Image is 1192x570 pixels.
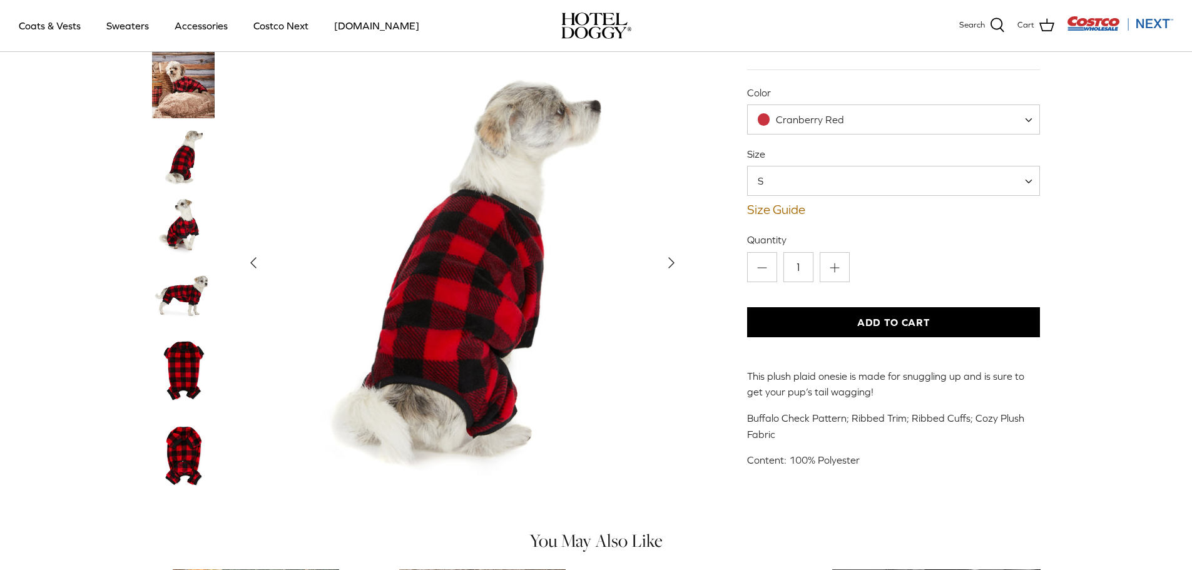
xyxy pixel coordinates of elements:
h4: You May Also Like [152,531,1041,551]
span: S [747,166,1041,196]
span: Cart [1017,19,1034,32]
a: Thumbnail Link [152,415,215,494]
a: Costco Next [242,4,320,47]
span: Search [959,19,985,32]
a: Accessories [163,4,239,47]
input: Quantity [783,252,813,282]
span: Cranberry Red [748,113,869,126]
a: Show Gallery [240,40,685,486]
a: Cart [1017,18,1054,34]
p: Buffalo Check Pattern; Ribbed Trim; Ribbed Cuffs; Cozy Plush Fabric [747,410,1041,442]
span: Cranberry Red [747,104,1041,135]
span: Cranberry Red [776,114,844,125]
p: Content: 100% Polyester [747,452,1041,469]
a: Thumbnail Link [152,193,215,256]
a: Thumbnail Link [152,331,215,409]
a: Size Guide [747,202,1041,217]
label: Size [747,147,1041,161]
a: Thumbnail Link [152,125,215,187]
button: Next [658,249,685,277]
span: S [748,174,788,188]
a: Search [959,18,1005,34]
img: hoteldoggycom [561,13,631,39]
label: Quantity [747,233,1041,247]
label: Color [747,86,1041,99]
a: [DOMAIN_NAME] [323,4,430,47]
img: Costco Next [1067,16,1173,31]
a: Coats & Vests [8,4,92,47]
a: Thumbnail Link [152,262,215,325]
a: Visit Costco Next [1067,24,1173,33]
a: Thumbnail Link [152,40,215,118]
button: Add to Cart [747,307,1041,337]
p: This plush plaid onesie is made for snuggling up and is sure to get your pup’s tail wagging! [747,369,1041,400]
a: Sweaters [95,4,160,47]
button: Previous [240,249,267,277]
a: hoteldoggy.com hoteldoggycom [561,13,631,39]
